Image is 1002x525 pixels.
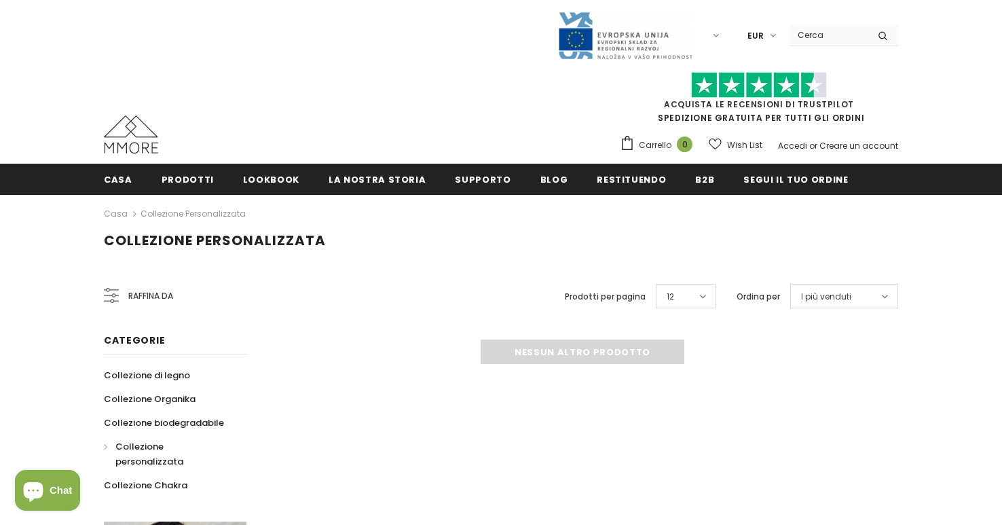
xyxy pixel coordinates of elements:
[329,173,426,186] span: La nostra storia
[243,164,299,194] a: Lookbook
[104,333,165,347] span: Categorie
[667,290,674,304] span: 12
[104,369,190,382] span: Collezione di legno
[664,98,854,110] a: Acquista le recensioni di TrustPilot
[104,416,224,429] span: Collezione biodegradabile
[104,479,187,492] span: Collezione Chakra
[597,164,666,194] a: Restituendo
[620,78,898,124] span: SPEDIZIONE GRATUITA PER TUTTI GLI ORDINI
[737,290,780,304] label: Ordina per
[809,140,817,151] span: or
[243,173,299,186] span: Lookbook
[329,164,426,194] a: La nostra storia
[162,173,214,186] span: Prodotti
[104,435,231,473] a: Collezione personalizzata
[540,164,568,194] a: Blog
[455,164,511,194] a: supporto
[565,290,646,304] label: Prodotti per pagina
[778,140,807,151] a: Accedi
[695,164,714,194] a: B2B
[141,208,246,219] a: Collezione personalizzata
[709,133,762,157] a: Wish List
[557,11,693,60] img: Javni Razpis
[104,387,196,411] a: Collezione Organika
[115,440,183,468] span: Collezione personalizzata
[620,135,699,156] a: Carrello 0
[104,164,132,194] a: Casa
[557,29,693,41] a: Javni Razpis
[104,393,196,405] span: Collezione Organika
[104,115,158,153] img: Casi MMORE
[801,290,851,304] span: I più venduti
[747,29,764,43] span: EUR
[790,25,868,45] input: Search Site
[639,139,671,152] span: Carrello
[104,411,224,435] a: Collezione biodegradabile
[104,231,326,250] span: Collezione personalizzata
[743,173,848,186] span: Segui il tuo ordine
[597,173,666,186] span: Restituendo
[677,137,692,152] span: 0
[695,173,714,186] span: B2B
[455,173,511,186] span: supporto
[104,173,132,186] span: Casa
[743,164,848,194] a: Segui il tuo ordine
[128,289,173,304] span: Raffina da
[691,72,827,98] img: Fidati di Pilot Stars
[162,164,214,194] a: Prodotti
[104,473,187,497] a: Collezione Chakra
[11,470,84,514] inbox-online-store-chat: Shopify online store chat
[540,173,568,186] span: Blog
[104,363,190,387] a: Collezione di legno
[819,140,898,151] a: Creare un account
[727,139,762,152] span: Wish List
[104,206,128,222] a: Casa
